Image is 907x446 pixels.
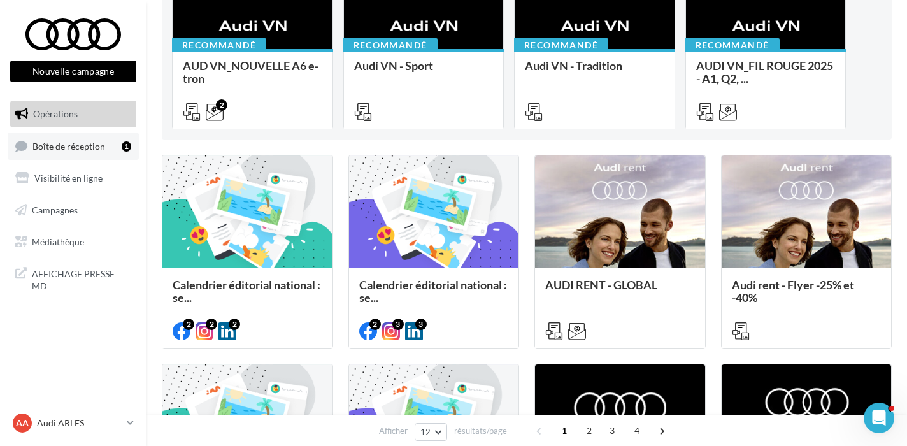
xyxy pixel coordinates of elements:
a: Campagnes [8,197,139,224]
span: Médiathèque [32,236,84,247]
span: résultats/page [454,425,507,437]
span: AUD VN_NOUVELLE A6 e-tron [183,59,318,85]
a: Visibilité en ligne [8,165,139,192]
div: Recommandé [685,38,780,52]
span: Campagnes [32,205,78,215]
span: 12 [420,427,431,437]
span: Audi rent - Flyer -25% et -40% [732,278,854,305]
span: Audi VN - Tradition [525,59,622,73]
span: Afficher [379,425,408,437]
a: Opérations [8,101,139,127]
button: 12 [415,423,447,441]
div: 2 [183,319,194,330]
span: 1 [554,421,575,441]
p: Audi ARLES [37,417,122,429]
iframe: Intercom live chat [864,403,894,433]
div: 2 [206,319,217,330]
div: 2 [369,319,381,330]
a: Médiathèque [8,229,139,255]
div: Recommandé [343,38,438,52]
span: AUDI RENT - GLOBAL [545,278,657,292]
span: AFFICHAGE PRESSE MD [32,265,131,292]
div: 1 [122,141,131,152]
span: 3 [602,421,622,441]
a: Boîte de réception1 [8,133,139,160]
a: AA Audi ARLES [10,411,136,435]
div: Recommandé [514,38,608,52]
div: 3 [415,319,427,330]
span: Calendrier éditorial national : se... [359,278,507,305]
div: 2 [229,319,240,330]
div: 3 [392,319,404,330]
span: 2 [579,421,599,441]
span: AUDI VN_FIL ROUGE 2025 - A1, Q2, ... [696,59,833,85]
span: Boîte de réception [32,140,105,151]
span: Audi VN - Sport [354,59,433,73]
span: Visibilité en ligne [34,173,103,183]
a: AFFICHAGE PRESSE MD [8,260,139,298]
span: AA [16,417,29,429]
div: Recommandé [172,38,266,52]
span: Opérations [33,108,78,119]
span: Calendrier éditorial national : se... [173,278,320,305]
div: 2 [216,99,227,111]
button: Nouvelle campagne [10,61,136,82]
span: 4 [627,421,647,441]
